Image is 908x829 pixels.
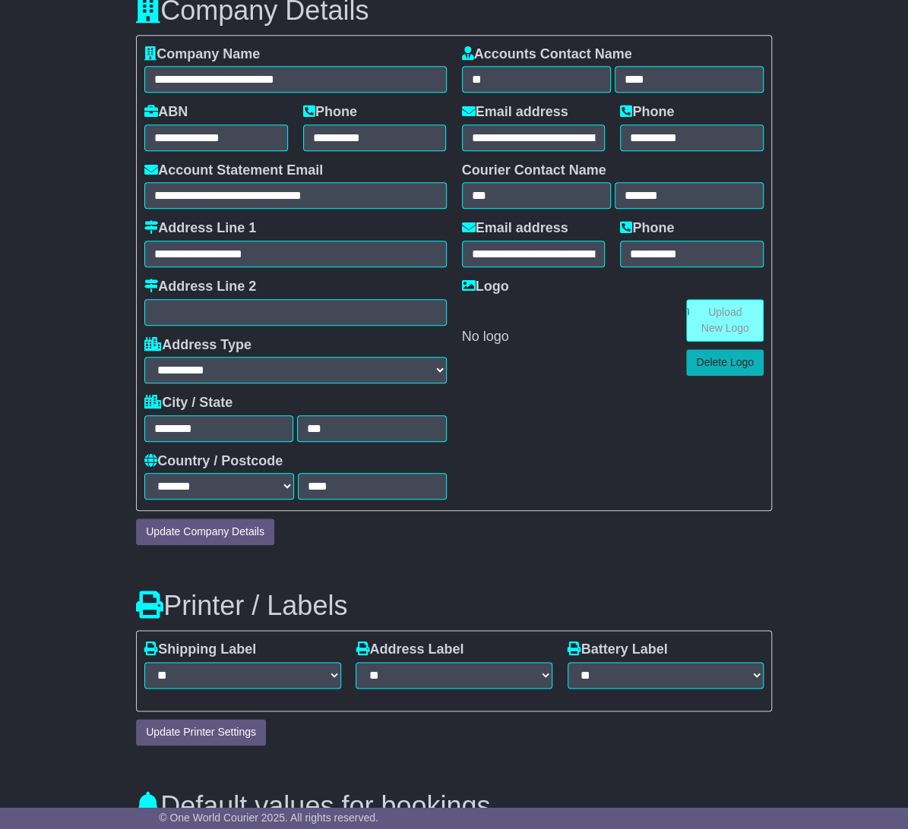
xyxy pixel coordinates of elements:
span: © One World Courier 2025. All rights reserved. [159,812,378,824]
label: Logo [462,279,509,295]
label: Address Label [356,641,463,658]
label: City / State [144,395,233,411]
span: No logo [462,329,509,344]
label: ABN [144,104,188,121]
label: Email address [462,220,568,237]
button: Update Printer Settings [136,719,266,745]
label: Phone [303,104,357,121]
label: Account Statement Email [144,162,323,179]
label: Courier Contact Name [462,162,606,179]
label: Accounts Contact Name [462,46,632,63]
button: Update Company Details [136,519,274,545]
label: Country / Postcode [144,453,283,470]
label: Address Type [144,337,252,354]
label: Shipping Label [144,641,256,658]
label: Address Line 1 [144,220,256,237]
label: Email address [462,104,568,121]
label: Phone [620,220,674,237]
h3: Default values for bookings [136,791,772,821]
label: Address Line 2 [144,279,256,295]
label: Battery Label [568,641,668,658]
label: Company Name [144,46,260,63]
label: Phone [620,104,674,121]
a: Upload New Logo [686,299,764,342]
h3: Printer / Labels [136,591,772,621]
